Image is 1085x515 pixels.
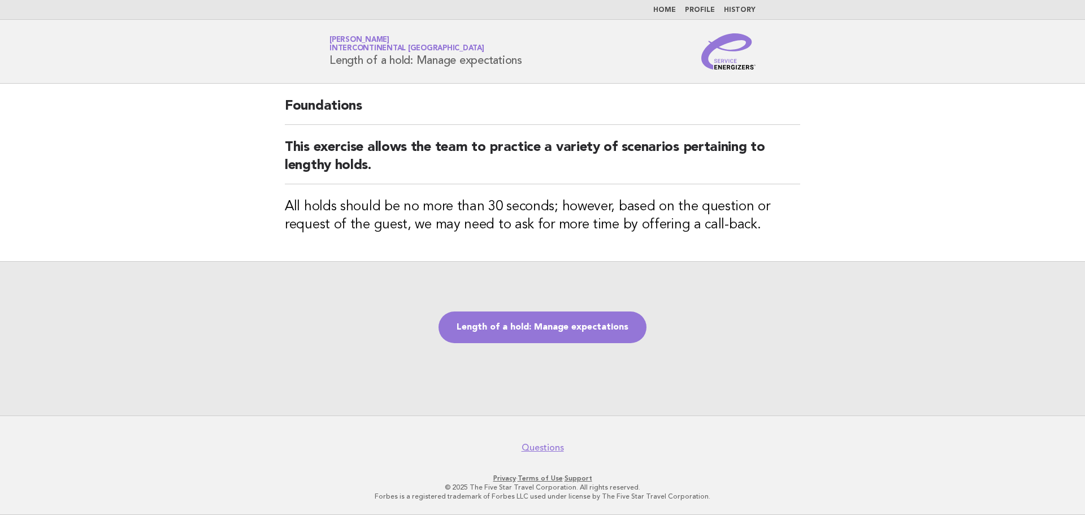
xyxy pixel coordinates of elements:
h3: All holds should be no more than 30 seconds; however, based on the question or request of the gue... [285,198,800,234]
a: Support [565,474,592,482]
h1: Length of a hold: Manage expectations [329,37,522,66]
h2: Foundations [285,97,800,125]
a: Questions [522,442,564,453]
a: Length of a hold: Manage expectations [439,311,646,343]
a: Home [653,7,676,14]
span: InterContinental [GEOGRAPHIC_DATA] [329,45,484,53]
a: History [724,7,756,14]
p: © 2025 The Five Star Travel Corporation. All rights reserved. [197,483,888,492]
a: Privacy [493,474,516,482]
h2: This exercise allows the team to practice a variety of scenarios pertaining to lengthy holds. [285,139,800,184]
p: · · [197,474,888,483]
p: Forbes is a registered trademark of Forbes LLC used under license by The Five Star Travel Corpora... [197,492,888,501]
a: Terms of Use [518,474,563,482]
a: Profile [685,7,715,14]
a: [PERSON_NAME]InterContinental [GEOGRAPHIC_DATA] [329,36,484,52]
img: Service Energizers [701,33,756,70]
